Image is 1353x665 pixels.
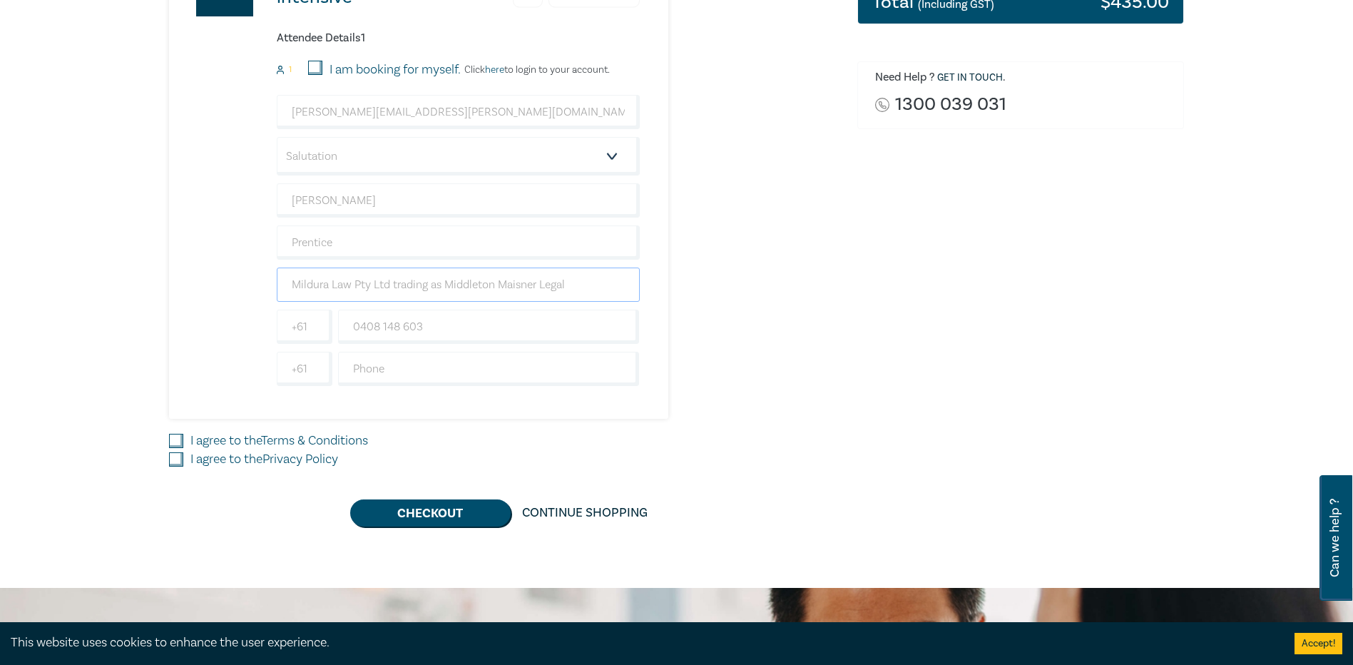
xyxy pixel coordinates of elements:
[277,225,640,260] input: Last Name*
[895,95,1006,114] a: 1300 039 031
[261,432,368,449] a: Terms & Conditions
[262,451,338,467] a: Privacy Policy
[338,310,640,344] input: Mobile*
[277,95,640,129] input: Attendee Email*
[1295,633,1342,654] button: Accept cookies
[875,71,1173,85] h6: Need Help ? .
[511,499,659,527] a: Continue Shopping
[330,61,461,79] label: I am booking for myself.
[485,64,504,76] a: here
[190,450,338,469] label: I agree to the
[277,183,640,218] input: First Name*
[277,31,640,45] h6: Attendee Details 1
[277,352,332,386] input: +61
[338,352,640,386] input: Phone
[937,71,1003,84] a: Get in touch
[350,499,511,527] button: Checkout
[11,634,1273,652] div: This website uses cookies to enhance the user experience.
[277,310,332,344] input: +61
[289,65,292,75] small: 1
[190,432,368,450] label: I agree to the
[1328,484,1342,592] span: Can we help ?
[461,64,610,76] p: Click to login to your account.
[277,268,640,302] input: Company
